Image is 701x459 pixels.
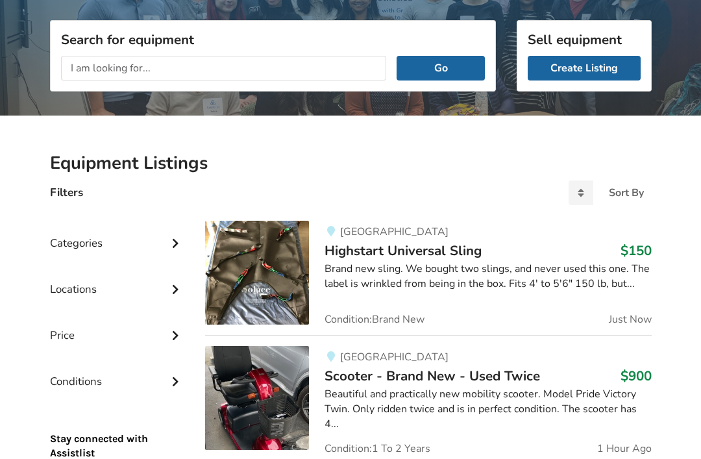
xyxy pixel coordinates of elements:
input: I am looking for... [61,56,387,81]
div: Price [50,303,185,349]
span: 1 Hour Ago [597,443,652,454]
img: transfer aids-highstart universal sling [205,221,309,325]
span: Just Now [609,314,652,325]
h3: $150 [621,242,652,259]
span: [GEOGRAPHIC_DATA] [340,350,449,364]
span: Condition: 1 To 2 Years [325,443,430,454]
h4: Filters [50,185,83,200]
a: transfer aids-highstart universal sling[GEOGRAPHIC_DATA]Highstart Universal Sling$150Brand new sl... [205,221,651,335]
h2: Equipment Listings [50,152,652,175]
h3: Sell equipment [528,31,641,48]
span: [GEOGRAPHIC_DATA] [340,225,449,239]
div: Brand new sling. We bought two slings, and never used this one. The label is wrinkled from being ... [325,262,651,292]
h3: Search for equipment [61,31,485,48]
img: mobility-scooter - brand new - used twice [205,346,309,450]
div: Sort By [609,188,644,198]
h3: $900 [621,367,652,384]
a: Create Listing [528,56,641,81]
div: Conditions [50,349,185,395]
div: Locations [50,256,185,303]
button: Go [397,56,484,81]
div: Beautiful and practically new mobility scooter. Model Pride Victory Twin. Only ridden twice and i... [325,387,651,432]
span: Highstart Universal Sling [325,242,482,260]
span: Scooter - Brand New - Used Twice [325,367,540,385]
div: Categories [50,210,185,256]
span: Condition: Brand New [325,314,424,325]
